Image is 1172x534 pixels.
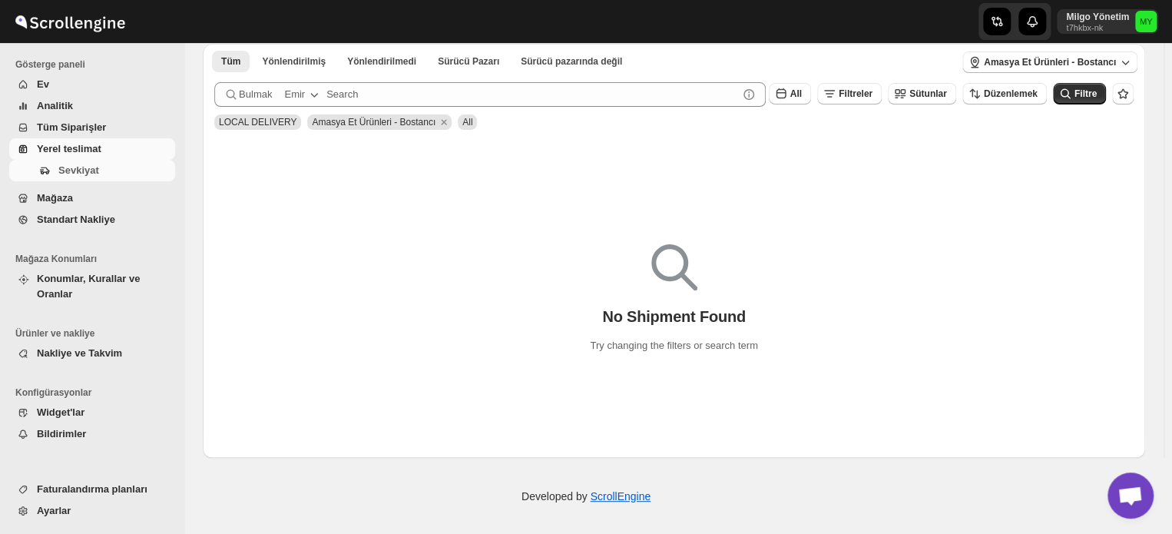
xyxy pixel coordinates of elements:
button: Filtre [1053,83,1106,104]
button: Konumlar, Kurallar ve Oranlar [9,268,175,305]
span: Amasya Et Ürünleri - Bostancı [312,117,435,128]
button: Faturalandırma planları [9,479,175,500]
button: Un-claimable [512,51,631,72]
button: Claimable [429,51,508,72]
span: Gösterge paneli [15,58,177,71]
button: All [212,51,250,72]
p: Developed by [521,489,651,504]
img: Empty search results [651,244,697,290]
button: Sevkiyat [9,160,175,181]
span: Konfigürasyonlar [15,386,177,399]
input: Search [326,82,738,107]
span: Yönlendirilmiş [262,55,326,68]
p: No Shipment Found [602,307,746,326]
span: Filtre [1074,88,1097,99]
span: Analitik [37,100,73,111]
button: Unrouted [338,51,425,72]
span: Mağaza Konumları [15,253,177,265]
span: Sevkiyat [58,164,99,176]
span: Bulmak [239,87,272,102]
span: All [462,117,472,128]
span: Faturalandırma planları [37,483,147,495]
span: Mağaza [37,192,73,204]
span: Sürücü pazarında değil [521,55,622,68]
span: Widget'lar [37,406,84,418]
span: Standart Nakliye [37,214,115,225]
button: Amasya Et Ürünleri - Bostancı [962,51,1137,73]
span: Tüm Siparişler [37,121,106,133]
span: Filtreler [839,88,872,99]
span: Sürücü Pazarı [438,55,499,68]
span: Tüm [221,55,240,68]
span: Ev [37,78,49,90]
button: Filtreler [817,83,882,104]
span: Yerel teslimat [37,143,101,154]
span: Nakliye ve Takvim [37,347,122,359]
button: Nakliye ve Takvim [9,343,175,364]
span: Ürünler ve nakliye [15,327,177,340]
p: Try changing the filters or search term [590,338,757,353]
span: Amasya Et Ürünleri - Bostancı [984,56,1116,68]
button: Sütunlar [888,83,956,104]
button: Düzenlemek [962,83,1047,104]
a: ScrollEngine [590,490,651,502]
div: Emir [284,87,305,102]
button: Widget'lar [9,402,175,423]
button: Remove Amasya Et Ürünleri - Bostancı [437,115,451,129]
button: All [769,83,811,104]
text: MY [1140,17,1153,26]
button: User menu [1057,9,1158,34]
span: Bildirimler [37,428,86,439]
button: Bildirimler [9,423,175,445]
span: Konumlar, Kurallar ve Oranlar [37,273,140,300]
span: Düzenlemek [984,88,1038,99]
span: All [790,88,802,99]
div: Açık sohbet [1107,473,1154,519]
span: Milgo Yönetim [1135,11,1157,32]
img: ScrollEngine [12,2,127,41]
button: Tüm Siparişler [9,117,175,138]
button: Emir [275,82,331,107]
button: Routed [253,51,335,72]
button: Analitik [9,95,175,117]
span: Yönlendirilmedi [347,55,416,68]
button: Ev [9,74,175,95]
p: t7hkbx-nk [1066,23,1129,32]
button: Ayarlar [9,500,175,522]
p: Milgo Yönetim [1066,11,1129,23]
span: LOCAL DELIVERY [219,117,296,128]
span: Sütunlar [909,88,947,99]
span: Ayarlar [37,505,71,516]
